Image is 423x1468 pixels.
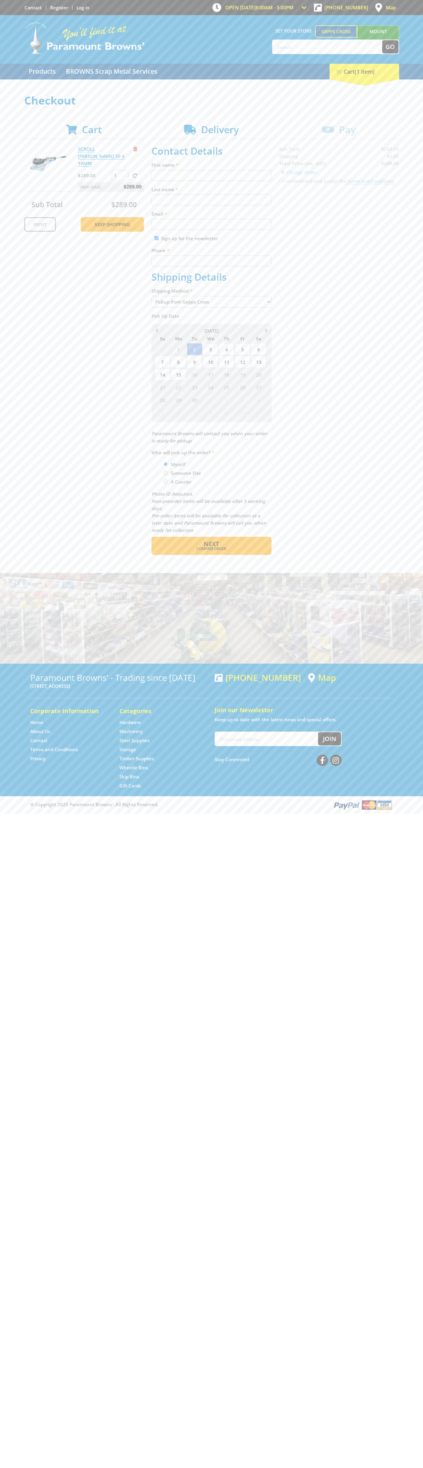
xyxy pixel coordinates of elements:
[151,296,272,307] select: Please select a shipping method.
[24,64,60,79] a: Go to the Products page
[251,381,266,393] span: 27
[151,161,272,169] label: First name
[187,407,202,419] span: 7
[119,746,136,753] a: Go to the Storage page
[187,335,202,343] span: Tu
[308,673,336,683] a: View a map of Gepps Cross location
[204,540,219,548] span: Next
[225,4,294,11] span: OPEN [DATE]
[235,407,250,419] span: 10
[155,335,170,343] span: Su
[315,25,357,37] a: Gepps Cross
[161,235,218,241] label: Sign up for the newsletter
[24,95,399,107] h1: Checkout
[151,145,272,157] h2: Contact Details
[219,356,234,368] span: 11
[76,5,89,11] a: Log in
[119,783,141,789] a: Go to the Gift Cards page
[187,369,202,381] span: 16
[219,381,234,393] span: 25
[119,707,197,715] h5: Categories
[151,247,272,254] label: Phone
[330,64,399,79] div: Cart
[169,468,203,478] label: Someone Else
[219,394,234,406] span: 2
[151,195,272,205] input: Please enter your last name.
[187,381,202,393] span: 23
[171,356,186,368] span: 8
[355,68,375,75] span: (1 item)
[124,182,142,191] span: $289.00
[50,5,68,11] a: Go to the registration page
[251,356,266,368] span: 13
[201,123,239,136] span: Delivery
[215,752,342,767] div: Stay Connected
[204,328,219,334] span: [DATE]
[151,219,272,230] input: Please enter your email address.
[272,25,315,36] span: Set your store
[24,217,56,232] a: Print
[164,547,259,551] span: Confirm order
[155,369,170,381] span: 14
[155,381,170,393] span: 21
[333,799,393,810] img: PayPal, Mastercard, Visa accepted
[203,343,218,355] span: 3
[255,4,294,11] span: 8:00am - 5:00pm
[78,172,110,179] p: $289.00
[78,146,125,167] a: SCROLL [PERSON_NAME] 30 X 10MM
[235,356,250,368] span: 12
[119,774,139,780] a: Go to the Skip Bins page
[151,491,266,533] em: Photo ID Required. Non-preorder items will be available after 5 working days Pre-order items will...
[119,737,150,744] a: Go to the Steel Supplies page
[30,707,107,715] h5: Corporate Information
[251,335,266,343] span: Sa
[318,732,341,745] button: Join
[30,728,50,735] a: Go to the About Us page
[203,356,218,368] span: 10
[30,719,43,726] a: Go to the Home page
[169,477,194,487] label: A Courier
[235,369,250,381] span: 19
[164,480,168,484] input: Please select who will pick up the order.
[203,407,218,419] span: 8
[155,356,170,368] span: 7
[30,755,46,762] a: Go to the Privacy page
[30,145,66,182] img: SCROLL BENDER 30 X 10MM
[119,765,148,771] a: Go to the Wheelie Bins page
[169,459,187,469] label: Myself
[251,343,266,355] span: 6
[171,335,186,343] span: Mo
[235,381,250,393] span: 26
[203,381,218,393] span: 24
[171,381,186,393] span: 22
[219,343,234,355] span: 4
[151,271,272,283] h2: Shipping Details
[111,200,137,209] span: $289.00
[171,343,186,355] span: 1
[24,5,42,11] a: Go to the Contact page
[187,394,202,406] span: 30
[382,40,399,53] button: Go
[119,719,141,726] a: Go to the Hardware page
[155,343,170,355] span: 31
[235,335,250,343] span: Fr
[215,716,393,723] p: Keep up to date with the latest news and special offers.
[151,170,272,181] input: Please enter your first name.
[151,449,272,456] label: Who will pick up the order?
[151,287,272,295] label: Shipping Method
[171,407,186,419] span: 6
[203,394,218,406] span: 1
[151,430,267,444] em: Paramount Browns will contact you when your order is ready for pickup
[164,471,168,475] input: Please select who will pick up the order.
[30,746,78,753] a: Go to the Terms and Conditions page
[203,335,218,343] span: We
[151,210,272,217] label: Email
[81,217,144,232] a: Keep Shopping
[78,182,144,191] p: Item total:
[215,732,318,745] input: Your email address
[251,407,266,419] span: 11
[30,737,47,744] a: Go to the Contact page
[119,728,143,735] a: Go to the Machinery page
[24,21,145,55] img: Paramount Browns'
[155,394,170,406] span: 28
